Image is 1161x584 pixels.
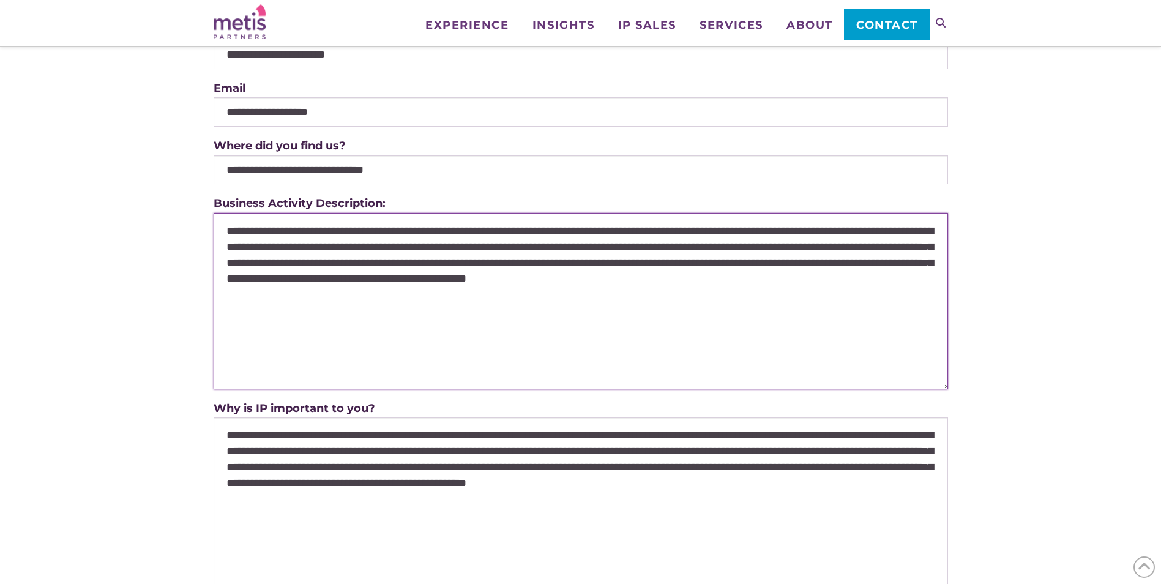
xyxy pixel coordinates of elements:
[856,20,918,31] span: Contact
[214,4,266,39] img: Metis Partners
[1133,556,1155,578] span: Back to Top
[532,20,594,31] span: Insights
[214,194,386,213] label: Business Activity Description:
[844,9,929,40] a: Contact
[618,20,676,31] span: IP Sales
[214,399,375,418] label: Why is IP important to you?
[425,20,509,31] span: Experience
[786,20,833,31] span: About
[700,20,763,31] span: Services
[214,79,245,98] label: Email
[214,137,346,155] label: Where did you find us?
